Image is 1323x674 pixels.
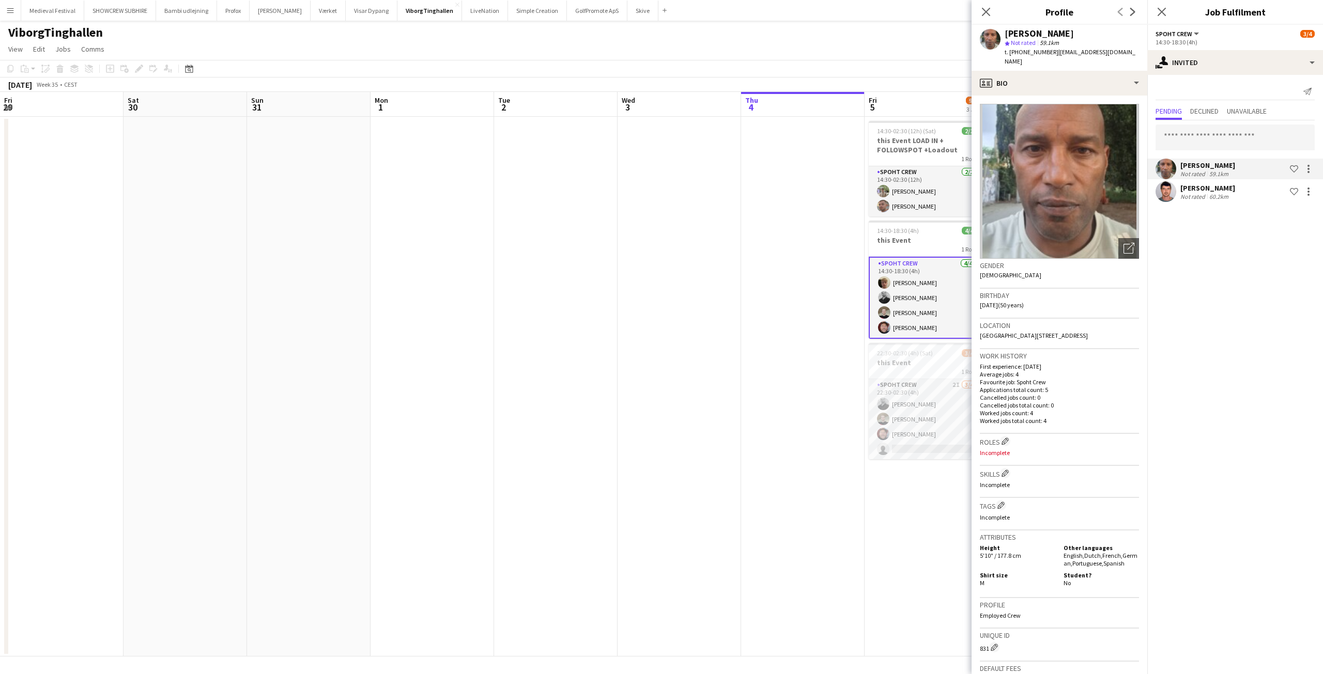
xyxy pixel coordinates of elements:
[980,436,1139,447] h3: Roles
[1180,183,1235,193] div: [PERSON_NAME]
[980,351,1139,360] h3: Work history
[64,81,78,88] div: CEST
[620,101,635,113] span: 3
[980,386,1139,394] p: Applications total count: 5
[961,155,976,163] span: 1 Role
[980,468,1139,479] h3: Skills
[869,257,984,339] app-card-role: Spoht Crew4/414:30-18:30 (4h)[PERSON_NAME][PERSON_NAME][PERSON_NAME][PERSON_NAME]
[1180,161,1235,170] div: [PERSON_NAME]
[1011,39,1036,46] span: Not rated
[980,394,1139,401] p: Cancelled jobs count: 0
[126,101,139,113] span: 30
[1103,559,1125,567] span: Spanish
[1300,30,1315,38] span: 3/4
[980,552,1021,559] span: 5'10" / 177.8 cm
[1064,571,1139,579] h5: Student?
[966,105,983,113] div: 3 Jobs
[980,571,1055,579] h5: Shirt size
[1118,238,1139,259] div: Open photos pop-in
[1156,38,1315,46] div: 14:30-18:30 (4h)
[962,227,976,234] span: 4/4
[33,44,45,54] span: Edit
[869,358,984,367] h3: this Event
[1207,193,1230,200] div: 60.2km
[81,44,104,54] span: Comms
[869,166,984,216] app-card-role: Spoht Crew2/214:30-02:30 (12h)[PERSON_NAME][PERSON_NAME]
[8,44,23,54] span: View
[8,80,32,90] div: [DATE]
[1147,5,1323,19] h3: Job Fulfilment
[980,500,1139,511] h3: Tags
[867,101,877,113] span: 5
[3,101,12,113] span: 29
[622,96,635,105] span: Wed
[961,245,976,253] span: 1 Role
[980,370,1139,378] p: Average jobs: 4
[55,44,71,54] span: Jobs
[397,1,462,21] button: ViborgTinghallen
[1064,544,1139,552] h5: Other languages
[4,42,27,56] a: View
[1180,193,1207,200] div: Not rated
[980,104,1139,259] img: Crew avatar or photo
[980,481,1139,489] p: Incomplete
[34,81,60,88] span: Week 35
[1180,170,1207,178] div: Not rated
[311,1,346,21] button: Værket
[962,127,976,135] span: 2/2
[346,1,397,21] button: Visar Dypang
[1064,552,1084,559] span: English ,
[8,25,103,40] h1: ViborgTinghallen
[980,409,1139,417] p: Worked jobs count: 4
[156,1,217,21] button: Bambi udlejning
[869,236,984,245] h3: this Event
[1156,107,1182,115] span: Pending
[250,1,311,21] button: [PERSON_NAME]
[980,261,1139,270] h3: Gender
[1147,50,1323,75] div: Invited
[980,612,1139,619] p: Employed Crew
[745,96,758,105] span: Thu
[21,1,84,21] button: Medieval Festival
[1084,552,1102,559] span: Dutch ,
[980,378,1139,386] p: Favourite job: Spoht Crew
[508,1,567,21] button: Simple Creation
[877,349,933,357] span: 22:30-02:30 (4h) (Sat)
[980,291,1139,300] h3: Birthday
[972,5,1147,19] h3: Profile
[373,101,388,113] span: 1
[29,42,49,56] a: Edit
[217,1,250,21] button: Profox
[869,121,984,216] app-job-card: 14:30-02:30 (12h) (Sat)2/2this Event LOAD IN + FOLLOWSPOT +Loadout1 RoleSpoht Crew2/214:30-02:30 ...
[869,379,984,459] app-card-role: Spoht Crew2I3/422:30-02:30 (4h)[PERSON_NAME][PERSON_NAME][PERSON_NAME]
[498,96,510,105] span: Tue
[980,449,1139,457] p: Incomplete
[128,96,139,105] span: Sat
[1227,107,1267,115] span: Unavailable
[877,127,936,135] span: 14:30-02:30 (12h) (Sat)
[869,343,984,459] app-job-card: 22:30-02:30 (4h) (Sat)3/4this Event1 RoleSpoht Crew2I3/422:30-02:30 (4h)[PERSON_NAME][PERSON_NAME...
[1064,552,1137,567] span: German ,
[980,417,1139,425] p: Worked jobs total count: 4
[1005,48,1135,65] span: | [EMAIL_ADDRESS][DOMAIN_NAME]
[251,96,264,105] span: Sun
[1064,579,1071,587] span: No
[51,42,75,56] a: Jobs
[869,96,877,105] span: Fri
[980,321,1139,330] h3: Location
[962,349,976,357] span: 3/4
[972,71,1147,96] div: Bio
[627,1,658,21] button: Skive
[1005,48,1058,56] span: t. [PHONE_NUMBER]
[877,227,919,234] span: 14:30-18:30 (4h)
[980,664,1139,673] h3: Default fees
[980,363,1139,370] p: First experience: [DATE]
[980,544,1055,552] h5: Height
[1156,30,1192,38] span: Spoht Crew
[980,513,1139,521] p: Incomplete
[84,1,156,21] button: SHOWCREW SUBHIRE
[567,1,627,21] button: GolfPromote ApS
[1102,552,1122,559] span: French ,
[980,271,1041,279] span: [DEMOGRAPHIC_DATA]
